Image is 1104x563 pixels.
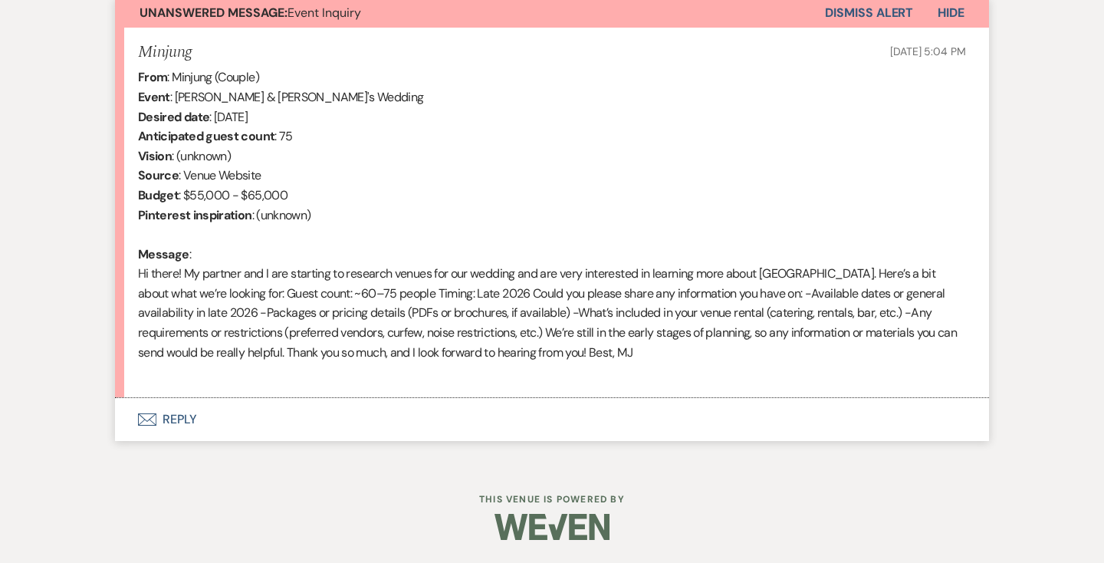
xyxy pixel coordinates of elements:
[140,5,361,21] span: Event Inquiry
[138,89,170,105] b: Event
[138,148,172,164] b: Vision
[138,109,209,125] b: Desired date
[495,500,609,554] img: Weven Logo
[138,246,189,262] b: Message
[138,187,179,203] b: Budget
[115,398,989,441] button: Reply
[138,67,966,382] div: : Minjung (Couple) : [PERSON_NAME] & [PERSON_NAME]'s Wedding : [DATE] : 75 : (unknown) : Venue We...
[138,128,274,144] b: Anticipated guest count
[138,69,167,85] b: From
[138,207,252,223] b: Pinterest inspiration
[938,5,964,21] span: Hide
[140,5,287,21] strong: Unanswered Message:
[138,43,192,62] h5: Minjung
[890,44,966,58] span: [DATE] 5:04 PM
[138,167,179,183] b: Source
